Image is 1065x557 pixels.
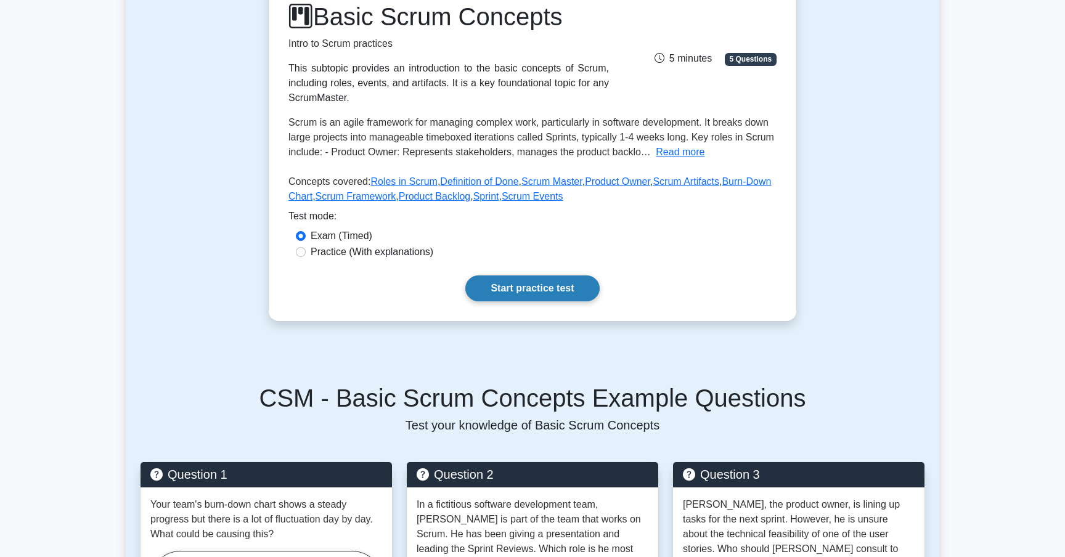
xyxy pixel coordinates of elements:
[141,418,924,433] p: Test your knowledge of Basic Scrum Concepts
[473,191,499,201] a: Sprint
[683,467,915,482] h5: Question 3
[370,176,437,187] a: Roles in Scrum
[150,497,382,542] p: Your team's burn-down chart shows a steady progress but there is a lot of fluctuation day by day....
[288,61,609,105] div: This subtopic provides an introduction to the basic concepts of Scrum, including roles, events, a...
[656,145,704,160] button: Read more
[141,383,924,413] h5: CSM - Basic Scrum Concepts Example Questions
[417,467,648,482] h5: Question 2
[465,275,599,301] a: Start practice test
[311,245,433,259] label: Practice (With explanations)
[521,176,582,187] a: Scrum Master
[288,209,777,229] div: Test mode:
[653,176,719,187] a: Scrum Artifacts
[399,191,471,201] a: Product Backlog
[288,174,777,209] p: Concepts covered: , , , , , , , , ,
[288,2,609,31] h1: Basic Scrum Concepts
[585,176,650,187] a: Product Owner
[316,191,396,201] a: Scrum Framework
[288,36,609,51] p: Intro to Scrum practices
[311,229,372,243] label: Exam (Timed)
[502,191,563,201] a: Scrum Events
[150,467,382,482] h5: Question 1
[725,53,777,65] span: 5 Questions
[655,53,712,63] span: 5 minutes
[440,176,518,187] a: Definition of Done
[288,117,774,157] span: Scrum is an agile framework for managing complex work, particularly in software development. It b...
